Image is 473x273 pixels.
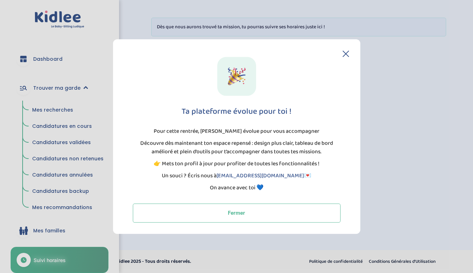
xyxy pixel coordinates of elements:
[154,127,319,136] p: Pour cette rentrée, [PERSON_NAME] évolue pour vous accompagner
[182,107,291,116] h1: Ta plateforme évolue pour toi !
[210,184,264,192] p: On avance avec toi 💙
[154,160,319,168] p: 👉 Mets ton profil à jour pour profiter de toutes les fonctionnalités !
[162,172,311,180] p: Un souci ? Écris nous à 💌
[228,67,246,85] img: New Design Icon
[133,203,341,222] button: Fermer
[217,171,304,180] a: [EMAIL_ADDRESS][DOMAIN_NAME]
[133,139,341,156] p: Découvre dès maintenant ton espace repensé : design plus clair, tableau de bord amélioré et plein...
